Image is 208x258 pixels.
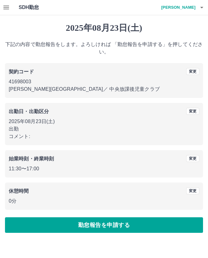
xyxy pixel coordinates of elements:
[5,41,203,56] p: 下記の内容で勤怠報告をします。よろしければ 「勤怠報告を申請する」を押してください。
[5,217,203,233] button: 勤怠報告を申請する
[9,125,199,133] p: 出勤
[9,118,199,125] p: 2025年08月23日(土)
[9,133,199,140] p: コメント:
[9,165,199,173] p: 11:30 〜 17:00
[9,188,29,194] b: 休憩時間
[9,197,199,205] p: 0分
[9,156,54,161] b: 始業時刻・終業時刻
[186,68,199,75] button: 変更
[9,109,49,114] b: 出勤日・出勤区分
[9,85,199,93] p: [PERSON_NAME][GEOGRAPHIC_DATA] ／ 中央放課後児童クラブ
[9,69,34,74] b: 契約コード
[5,23,203,33] h1: 2025年08月23日(土)
[9,78,199,85] p: 41698003
[186,187,199,194] button: 変更
[186,155,199,162] button: 変更
[186,108,199,115] button: 変更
